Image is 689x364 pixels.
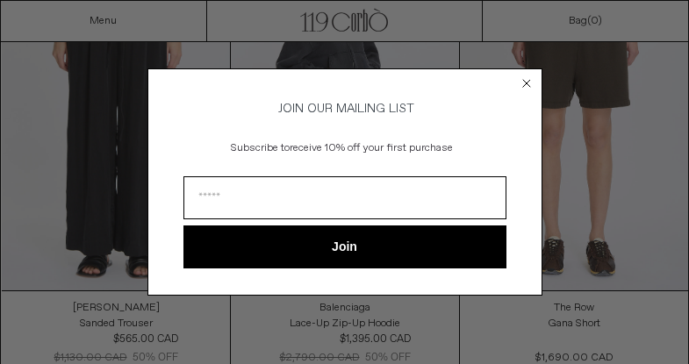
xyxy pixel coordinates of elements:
[518,75,535,92] button: Close dialog
[183,225,506,268] button: Join
[276,101,414,117] span: JOIN OUR MAILING LIST
[290,141,453,155] span: receive 10% off your first purchase
[183,176,506,219] input: Email
[231,141,290,155] span: Subscribe to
